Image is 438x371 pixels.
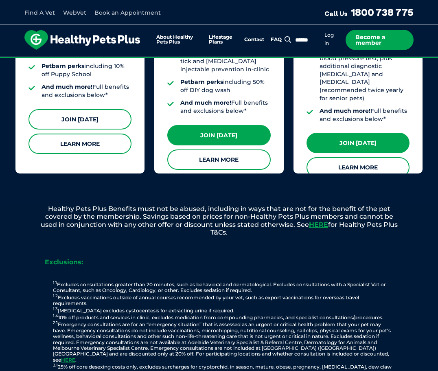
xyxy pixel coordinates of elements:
sup: 3.1 [53,362,58,368]
a: Join [DATE] [307,133,410,153]
sup: 1.2 [53,293,58,299]
sup: 1.1 [53,280,57,285]
li: vet administered flea, tick and [MEDICAL_DATA] injectable prevention in-clinic [180,49,270,73]
a: FAQ [271,37,282,42]
li: Full benefits and exclusions below* [180,99,270,115]
a: Book an Appointment [94,9,161,16]
a: Learn More [167,149,270,170]
li: Full benefits and exclusions below* [320,107,410,123]
a: Learn More [307,157,410,178]
sup: 1.4 [53,313,58,318]
a: Lifestage Plans [209,35,238,45]
strong: And much more! [42,83,92,90]
li: Including one each of: T4 thyroid test and blood pressure test, plus additional diagnostic [MEDIC... [320,29,410,102]
img: hpp-logo [24,30,140,50]
li: including 10% off Puppy School [42,62,131,78]
strong: And much more! [180,99,231,106]
a: Contact [244,37,264,42]
a: Log in [324,32,334,46]
button: Search [283,35,293,44]
a: About Healthy Pets Plus [156,35,202,45]
p: Healthy Pets Plus Benefits must not be abused, including in ways that are not for the benefit of ... [8,205,430,236]
a: Join [DATE] [28,109,131,130]
a: HERE [61,357,75,363]
li: including 50% off DIY dog wash [180,78,270,94]
a: Find A Vet [24,9,55,16]
a: HERE [309,221,328,228]
li: Full benefits and exclusions below* [42,83,131,99]
a: Become a member [346,30,414,50]
sup: 2.1 [53,320,58,325]
strong: Exclusions: [45,258,83,266]
a: WebVet [63,9,86,16]
span: Proactive, preventative wellness program designed to keep your pet healthier and happier for longer [67,57,371,64]
a: Learn More [28,134,131,154]
strong: Petbarn perks [180,78,223,86]
a: Call Us1800 738 775 [324,6,414,18]
a: Join [DATE] [167,125,270,145]
strong: Petbarn perks [42,62,84,70]
span: Call Us [324,9,348,18]
sup: 1.3 [53,306,58,312]
strong: And much more! [320,107,370,114]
